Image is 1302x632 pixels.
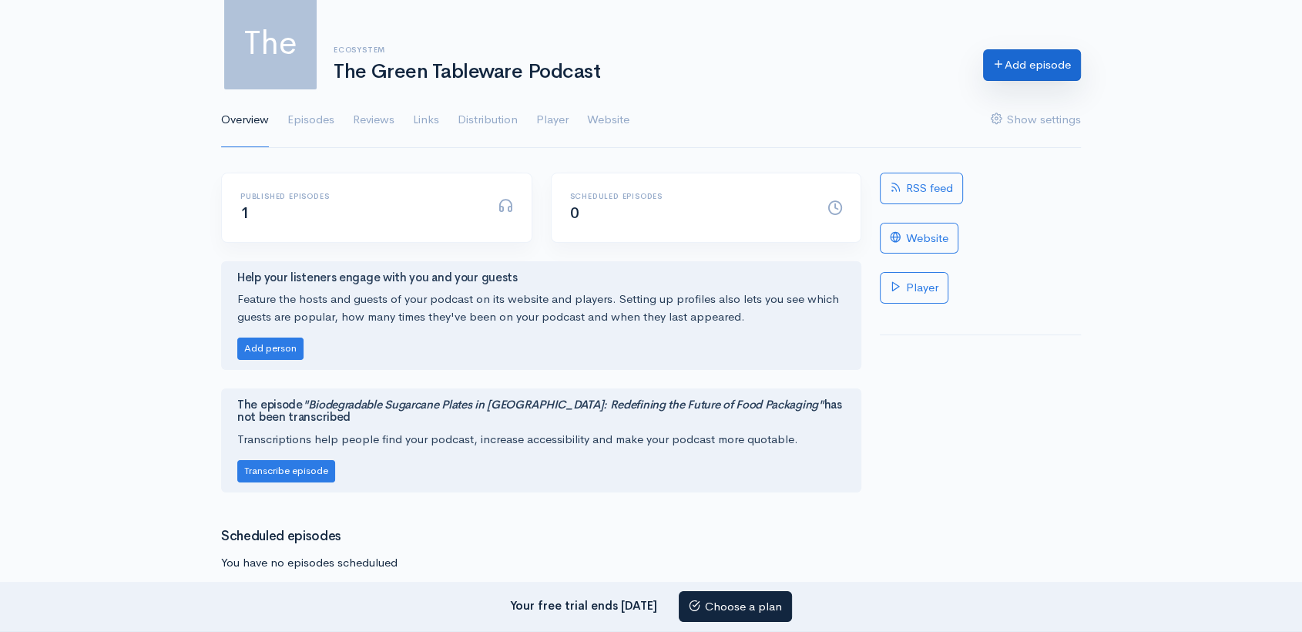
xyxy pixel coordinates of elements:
h4: The episode has not been transcribed [237,398,845,424]
p: Transcriptions help people find your podcast, increase accessibility and make your podcast more q... [237,431,845,449]
a: Choose a plan [679,591,792,623]
a: Transcribe episode [237,462,335,477]
h6: ecosystem [334,45,965,54]
h3: Scheduled episodes [221,529,861,544]
button: Add person [237,338,304,360]
i: "Biodegradable Sugarcane Plates in [GEOGRAPHIC_DATA]: Redefining the Future of Food Packaging" [303,397,824,412]
a: Website [587,92,629,148]
a: Episodes [287,92,334,148]
a: Overview [221,92,269,148]
h4: Help your listeners engage with you and your guests [237,271,845,284]
h1: The Green Tableware Podcast [334,61,965,83]
h6: Scheduled episodes [570,192,809,200]
a: RSS feed [880,173,963,204]
p: You have no episodes schedulued [221,554,861,572]
a: Links [413,92,439,148]
button: Transcribe episode [237,460,335,482]
a: Add episode [983,49,1081,81]
a: Add person [237,340,304,355]
a: Player [536,92,569,148]
a: Reviews [353,92,394,148]
span: 1 [240,203,250,223]
h6: Published episodes [240,192,479,200]
a: Distribution [458,92,518,148]
a: Show settings [991,92,1081,148]
p: Feature the hosts and guests of your podcast on its website and players. Setting up profiles also... [237,291,845,325]
a: Website [880,223,958,254]
strong: Your free trial ends [DATE] [510,597,657,612]
a: Player [880,272,948,304]
span: 0 [570,203,579,223]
